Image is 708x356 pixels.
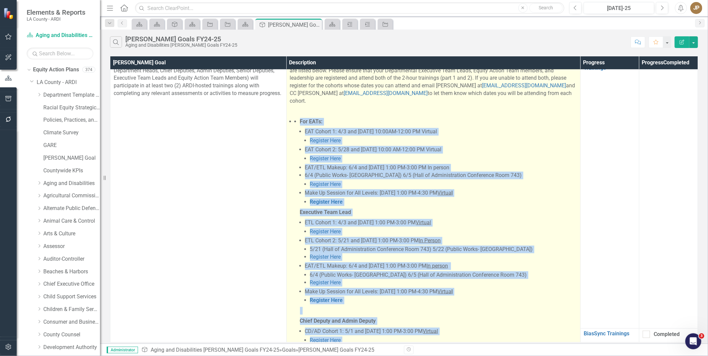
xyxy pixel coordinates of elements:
[452,288,453,295] u: l
[43,268,100,276] a: Beaches & Harbors
[639,57,698,328] td: Double-Click to Edit
[310,228,341,235] a: Register Here
[438,190,452,196] u: Virtua
[82,67,95,73] div: 374
[43,205,100,212] a: Alternate Public Defender
[43,243,100,250] a: Assessor
[43,230,100,238] a: Arts & Culture
[290,59,577,106] p: 1. ARDI will be offering a Cultural Humility Training series, from March to July. Dates and regis...
[310,181,341,187] a: Register Here
[580,57,639,328] td: Double-Click to Edit Right Click for Context Menu
[305,128,577,145] li: EAT Cohort 1: 4/3 and [DATE] 10:00AM-12:00 PM Virtual
[43,129,100,137] a: Climate Survey
[310,297,343,303] a: Register Here
[305,172,577,188] li: 6/4 (Public Works- [GEOGRAPHIC_DATA]) 6/5 (Hall of Administration Conference Room 743)
[305,189,577,206] li: Make Up Session for All Levels: [DATE] 1:00 PM-4:30 PM
[482,82,566,89] a: [EMAIL_ADDRESS][DOMAIN_NAME]
[37,79,100,86] a: LA County - ARDI
[43,192,100,200] a: Agricultural Commissioner/ Weights & Measures
[33,66,79,74] a: Equity Action Plans
[43,344,100,351] a: Development Authority
[151,347,279,353] a: Aging and Disabilities [PERSON_NAME] Goals FY24-25
[529,3,563,13] button: Search
[438,288,452,295] u: Virtua
[305,328,577,344] li: CD/AD Cohort 1: 5/1 and [DATE] 1:00 PM-3:00 PM
[685,333,701,349] iframe: Intercom live chat
[43,293,100,301] a: Child Support Services
[300,209,351,215] strong: Executive Team Lead
[305,237,577,261] li: ETL Cohort 2: 5/21 and [DATE] 1:00 PM-3:00 PM
[310,279,341,286] a: Register Here
[43,331,100,339] a: County Counsel
[310,246,577,253] li: 5/21 (Hall of Administration Conference Room 743) 5/22 (Public Works- [GEOGRAPHIC_DATA])
[141,346,399,354] div: » »
[584,2,654,14] button: [DATE]-25
[305,146,577,163] li: EAT Cohort 2: 5/28 and [DATE] 10:00 AM-12:00 PM Virtual
[310,137,341,144] a: Register Here
[282,347,296,353] a: Goals
[300,118,323,125] strong: For EATs:
[43,217,100,225] a: Animal Care & Control
[416,219,431,226] u: Virtual
[43,167,100,175] a: Countywide KPIs
[452,190,453,196] u: l
[43,142,100,149] a: GARE
[135,2,564,14] input: Search ClearPoint...
[423,328,438,334] u: Virtual
[310,155,341,162] a: Register Here
[310,271,577,279] li: 6/4 (Public Works- [GEOGRAPHIC_DATA]) 6/5 (Hall of Administration Conference Room 743)
[586,4,652,12] div: [DATE]-25
[427,263,448,269] u: In person
[43,91,100,99] a: Department Template - ARDI
[300,318,376,324] strong: Chief Deputy and Admin Deputy
[305,219,577,236] li: ETL Cohort 1: 4/3 and [DATE] 1:00 PM-3:00 PM
[27,32,93,39] a: Aging and Disabilities [PERSON_NAME] Goals FY24-25
[3,8,15,19] img: ClearPoint Strategy
[43,116,100,124] a: Policies, Practices, and Procedures
[27,16,85,22] small: LA County - ARDI
[539,5,553,10] span: Search
[690,2,702,14] button: JP
[584,331,636,337] a: BiasSync Trainings
[27,8,85,16] span: Elements & Reports
[305,288,577,305] li: Make Up Session for All Levels: [DATE] 1:00 PM-4:30 PM
[43,180,100,187] a: Aging and Disabilities
[268,21,320,29] div: [PERSON_NAME] Goals FY24-25
[43,318,100,326] a: Consumer and Business Affairs
[305,262,577,287] li: EAT/ETL Makeup: 6/4 and [DATE] 1:00 PM-3:00 PM
[43,104,100,112] a: Racial Equity Strategic Plan
[310,254,341,260] a: Register Here
[699,333,704,339] span: 3
[310,199,343,205] a: Register Here
[107,347,138,353] span: Administrator
[27,48,93,59] input: Search Below...
[43,306,100,313] a: Children & Family Services
[310,337,341,343] a: Register Here
[125,43,237,48] div: Aging and Disabilities [PERSON_NAME] Goals FY24-25
[584,59,636,71] a: Cultural Humility Trainings
[125,35,237,43] div: [PERSON_NAME] Goals FY24-25
[419,237,441,244] u: In Person
[43,255,100,263] a: Auditor-Controller
[43,154,100,162] a: [PERSON_NAME] Goal
[114,59,283,97] p: 3) By [DATE], ARDI-identified department personnel (including Department Heads, Chief Deputies, A...
[43,280,100,288] a: Chief Executive Office
[305,164,577,172] li: EAT/ETL Makeup: 6/4 and [DATE] 1:00 PM-3:00 PM In person
[298,347,374,353] div: [PERSON_NAME] Goals FY24-25
[344,90,428,96] a: [EMAIL_ADDRESS][DOMAIN_NAME]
